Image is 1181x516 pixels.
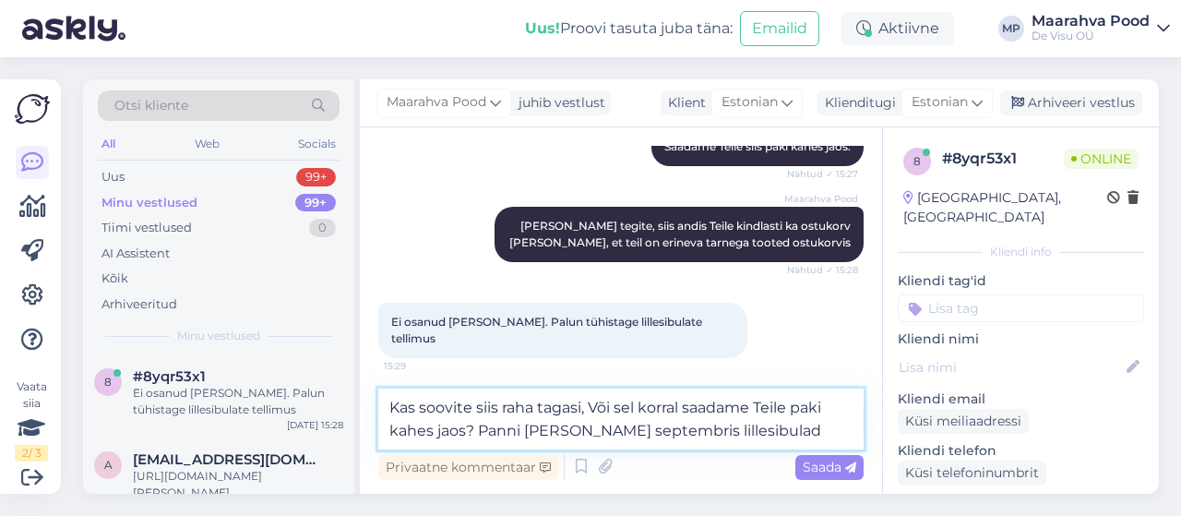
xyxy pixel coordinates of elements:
[378,389,864,450] textarea: Kas soovite siis raha tagasi, Või sel korral saadame Teile paki kahes jaos? Panni [PERSON_NAME] s...
[101,245,170,263] div: AI Assistent
[101,270,128,288] div: Kõik
[740,11,819,46] button: Emailid
[101,168,125,186] div: Uus
[98,132,119,156] div: All
[898,409,1029,434] div: Küsi meiliaadressi
[133,451,325,468] span: artjom.raletnev@gmail.com
[817,93,896,113] div: Klienditugi
[898,271,1144,291] p: Kliendi tag'id
[787,263,858,277] span: Nähtud ✓ 15:28
[525,19,560,37] b: Uus!
[15,445,48,462] div: 2 / 3
[295,194,336,212] div: 99+
[104,458,113,472] span: a
[177,328,260,344] span: Minu vestlused
[912,92,968,113] span: Estonian
[898,493,1144,512] p: Klienditeekond
[509,219,853,249] span: [PERSON_NAME] tegite, siis andis Teile kindlasti ka ostukorv [PERSON_NAME], et teil on erineva ta...
[391,315,705,345] span: Ei osanud [PERSON_NAME]. Palun tühistage lillesibulate tellimus
[101,295,177,314] div: Arhiveeritud
[114,96,188,115] span: Otsi kliente
[787,167,858,181] span: Nähtud ✓ 15:27
[133,368,206,385] span: #8yqr53x1
[104,375,112,389] span: 8
[387,92,486,113] span: Maarahva Pood
[664,139,851,153] span: Saadame Teile siis paki kahes jaos.
[898,390,1144,409] p: Kliendi email
[133,385,343,418] div: Ei osanud [PERSON_NAME]. Palun tühistage lillesibulate tellimus
[784,192,858,206] span: Maarahva Pood
[1032,29,1150,43] div: De Visu OÜ
[296,168,336,186] div: 99+
[101,194,197,212] div: Minu vestlused
[841,12,954,45] div: Aktiivne
[722,92,778,113] span: Estonian
[191,132,223,156] div: Web
[898,441,1144,461] p: Kliendi telefon
[1064,149,1139,169] span: Online
[378,455,558,480] div: Privaatne kommentaar
[15,378,48,462] div: Vaata siia
[101,219,192,237] div: Tiimi vestlused
[309,219,336,237] div: 0
[661,93,706,113] div: Klient
[15,94,50,124] img: Askly Logo
[899,357,1123,378] input: Lisa nimi
[384,359,453,373] span: 15:29
[133,468,343,501] div: [URL][DOMAIN_NAME][PERSON_NAME]
[898,294,1144,322] input: Lisa tag
[1032,14,1170,43] a: Maarahva PoodDe Visu OÜ
[511,93,605,113] div: juhib vestlust
[998,16,1024,42] div: MP
[1032,14,1150,29] div: Maarahva Pood
[898,330,1144,349] p: Kliendi nimi
[294,132,340,156] div: Socials
[525,18,733,40] div: Proovi tasuta juba täna:
[913,154,921,168] span: 8
[942,148,1064,170] div: # 8yqr53x1
[1000,90,1142,115] div: Arhiveeri vestlus
[803,459,856,475] span: Saada
[898,244,1144,260] div: Kliendi info
[287,418,343,432] div: [DATE] 15:28
[903,188,1107,227] div: [GEOGRAPHIC_DATA], [GEOGRAPHIC_DATA]
[898,461,1046,486] div: Küsi telefoninumbrit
